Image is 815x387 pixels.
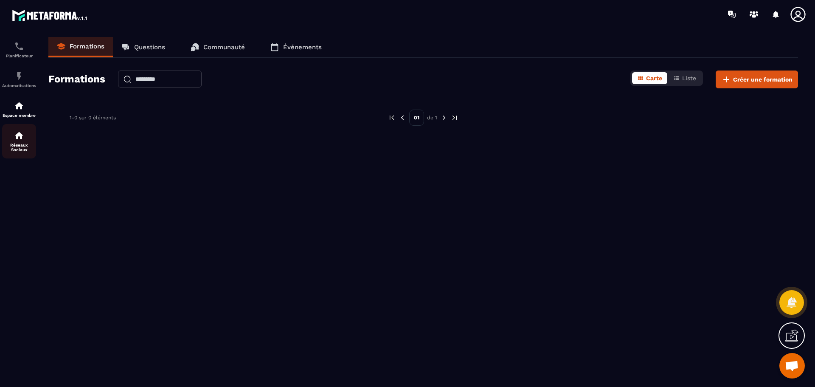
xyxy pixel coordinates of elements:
[388,114,396,121] img: prev
[134,43,165,51] p: Questions
[14,101,24,111] img: automations
[2,65,36,94] a: automationsautomationsAutomatisations
[12,8,88,23] img: logo
[48,37,113,57] a: Formations
[409,110,424,126] p: 01
[451,114,458,121] img: next
[682,75,696,82] span: Liste
[2,83,36,88] p: Automatisations
[440,114,448,121] img: next
[182,37,253,57] a: Communauté
[2,143,36,152] p: Réseaux Sociaux
[646,75,662,82] span: Carte
[262,37,330,57] a: Événements
[203,43,245,51] p: Communauté
[14,71,24,81] img: automations
[2,124,36,158] a: social-networksocial-networkRéseaux Sociaux
[427,114,437,121] p: de 1
[399,114,406,121] img: prev
[113,37,174,57] a: Questions
[2,94,36,124] a: automationsautomationsEspace membre
[716,71,798,88] button: Créer une formation
[2,35,36,65] a: schedulerschedulerPlanificateur
[70,42,104,50] p: Formations
[733,75,793,84] span: Créer une formation
[14,41,24,51] img: scheduler
[2,54,36,58] p: Planificateur
[779,353,805,379] div: Ouvrir le chat
[283,43,322,51] p: Événements
[632,72,667,84] button: Carte
[48,71,105,88] h2: Formations
[70,115,116,121] p: 1-0 sur 0 éléments
[668,72,701,84] button: Liste
[14,130,24,141] img: social-network
[2,113,36,118] p: Espace membre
